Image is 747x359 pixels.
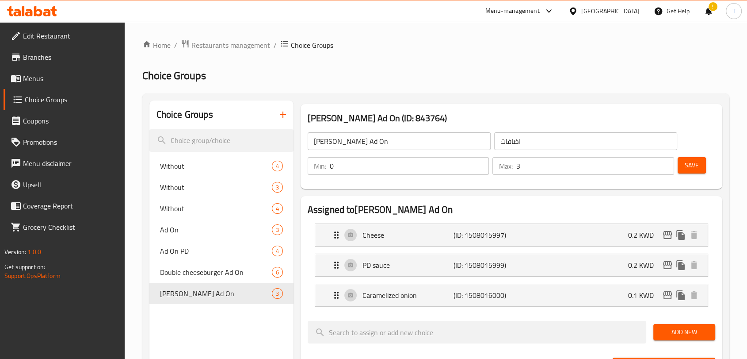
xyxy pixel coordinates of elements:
[732,6,735,16] span: T
[149,198,293,219] div: Without4
[272,247,282,255] span: 4
[156,108,213,121] h2: Choice Groups
[23,158,118,169] span: Menu disclaimer
[160,246,272,256] span: Ad On PD
[308,280,715,310] li: Expand
[142,66,206,85] span: Choice Groups
[191,40,270,50] span: Restaurants management
[362,290,454,301] p: Caramelized onion
[678,157,706,174] button: Save
[272,183,282,192] span: 3
[272,288,283,299] div: Choices
[23,52,118,62] span: Branches
[685,160,699,171] span: Save
[581,6,640,16] div: [GEOGRAPHIC_DATA]
[315,284,708,306] div: Expand
[687,289,701,302] button: delete
[149,129,293,152] input: search
[23,222,118,232] span: Grocery Checklist
[4,270,61,282] a: Support.OpsPlatform
[4,246,26,258] span: Version:
[674,228,687,242] button: duplicate
[291,40,333,50] span: Choice Groups
[315,254,708,276] div: Expand
[499,161,512,171] p: Max:
[674,259,687,272] button: duplicate
[272,205,282,213] span: 4
[142,39,729,51] nav: breadcrumb
[25,94,118,105] span: Choice Groups
[454,230,514,240] p: (ID: 1508015997)
[308,111,715,125] h3: [PERSON_NAME] Ad On (ID: 843764)
[4,89,125,110] a: Choice Groups
[308,203,715,216] h2: Assigned to [PERSON_NAME] Ad On
[160,203,272,214] span: Without
[485,6,540,16] div: Menu-management
[628,260,661,270] p: 0.2 KWD
[314,161,326,171] p: Min:
[362,260,454,270] p: PD sauce
[160,224,272,235] span: Ad On
[149,219,293,240] div: Ad On3
[4,131,125,153] a: Promotions
[687,228,701,242] button: delete
[687,259,701,272] button: delete
[160,288,272,299] span: [PERSON_NAME] Ad On
[4,174,125,195] a: Upsell
[160,267,272,278] span: Double cheeseburger Ad On
[160,161,272,171] span: Without
[308,250,715,280] li: Expand
[4,153,125,174] a: Menu disclaimer
[315,224,708,246] div: Expand
[628,230,661,240] p: 0.2 KWD
[362,230,454,240] p: Cheese
[274,40,277,50] li: /
[660,327,708,338] span: Add New
[272,226,282,234] span: 3
[674,289,687,302] button: duplicate
[661,228,674,242] button: edit
[661,289,674,302] button: edit
[23,116,118,126] span: Coupons
[4,216,125,238] a: Grocery Checklist
[272,161,283,171] div: Choices
[27,246,41,258] span: 1.0.0
[23,137,118,147] span: Promotions
[661,259,674,272] button: edit
[149,262,293,283] div: Double cheeseburger Ad On6
[454,290,514,301] p: (ID: 1508016000)
[23,201,118,211] span: Coverage Report
[272,162,282,170] span: 4
[181,39,270,51] a: Restaurants management
[454,260,514,270] p: (ID: 1508015999)
[149,240,293,262] div: Ad On PD4
[4,68,125,89] a: Menus
[308,220,715,250] li: Expand
[4,195,125,216] a: Coverage Report
[4,110,125,131] a: Coupons
[23,31,118,41] span: Edit Restaurant
[4,261,45,273] span: Get support on:
[23,73,118,84] span: Menus
[149,155,293,177] div: Without4
[272,224,283,235] div: Choices
[308,321,646,344] input: search
[4,46,125,68] a: Branches
[160,182,272,193] span: Without
[653,324,715,340] button: Add New
[142,40,171,50] a: Home
[23,179,118,190] span: Upsell
[149,283,293,304] div: [PERSON_NAME] Ad On3
[272,268,282,277] span: 6
[149,177,293,198] div: Without3
[272,290,282,298] span: 3
[628,290,661,301] p: 0.1 KWD
[174,40,177,50] li: /
[4,25,125,46] a: Edit Restaurant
